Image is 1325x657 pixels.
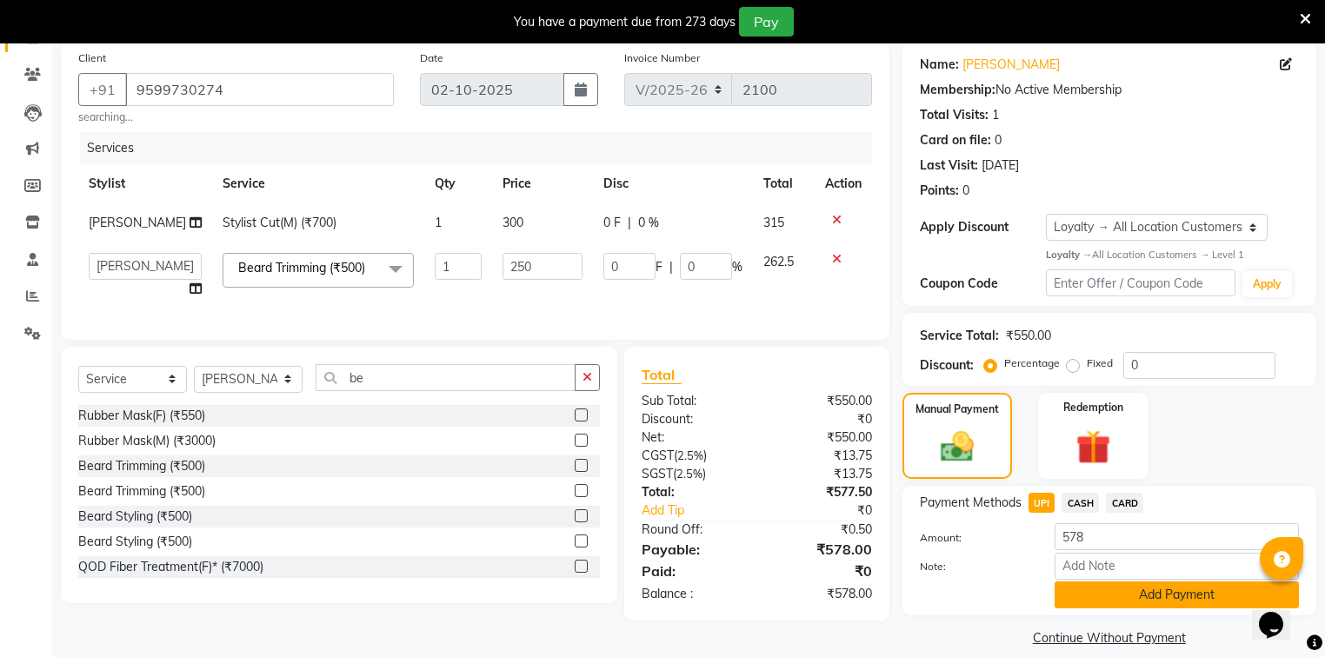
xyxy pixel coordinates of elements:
div: Service Total: [920,327,999,345]
th: Action [815,164,872,203]
div: All Location Customers → Level 1 [1046,248,1299,262]
div: Rubber Mask(M) (₹3000) [78,432,216,450]
div: Card on file: [920,131,991,149]
div: You have a payment due from 273 days [514,13,736,31]
th: Service [212,164,424,203]
button: Apply [1242,271,1292,297]
div: Rubber Mask(F) (₹550) [78,407,205,425]
div: Beard Trimming (₹500) [78,482,205,501]
div: ₹578.00 [756,539,884,560]
span: F [656,258,662,276]
div: Total: [629,483,756,501]
span: | [628,214,631,232]
a: Add Tip [629,501,778,520]
div: Discount: [629,410,756,428]
div: ( ) [629,465,756,483]
label: Fixed [1087,355,1113,371]
span: Beard Trimming (₹500) [238,260,365,275]
button: Pay [739,7,794,36]
div: Points: [920,182,959,200]
div: Beard Styling (₹500) [78,533,192,551]
div: Balance : [629,585,756,603]
span: CARD [1106,493,1143,513]
input: Search by Name/Mobile/Email/Code [125,73,394,106]
span: UPI [1029,493,1055,513]
span: [PERSON_NAME] [89,215,186,230]
div: Sub Total: [629,392,756,410]
div: No Active Membership [920,81,1299,99]
label: Amount: [907,530,1042,546]
input: Amount [1055,523,1299,550]
div: [DATE] [982,156,1019,175]
span: 2.5% [677,448,703,462]
strong: Loyalty → [1046,249,1092,261]
a: [PERSON_NAME] [962,56,1060,74]
div: ₹0 [778,501,885,520]
div: Coupon Code [920,275,1046,293]
span: CASH [1062,493,1099,513]
label: Client [78,50,106,66]
div: Payable: [629,539,756,560]
img: _cash.svg [930,428,984,466]
div: Total Visits: [920,106,989,124]
th: Qty [424,164,492,203]
button: Add Payment [1055,581,1299,608]
div: Membership: [920,81,995,99]
div: Apply Discount [920,218,1046,236]
span: 0 F [603,214,621,232]
iframe: chat widget [1252,587,1308,640]
div: ₹13.75 [756,447,884,465]
div: 1 [992,106,999,124]
th: Price [492,164,594,203]
a: Continue Without Payment [906,629,1313,647]
div: Net: [629,428,756,447]
div: ₹578.00 [756,585,884,603]
label: Note: [907,559,1042,574]
div: Round Off: [629,521,756,539]
span: 2.5% [676,467,702,481]
div: Paid: [629,561,756,581]
th: Disc [593,164,753,203]
div: ₹0.50 [756,521,884,539]
div: ₹550.00 [1006,327,1051,345]
label: Date [420,50,443,66]
div: QOD Fiber Treatment(F)* (₹7000) [78,558,263,576]
div: 0 [995,131,1002,149]
label: Invoice Number [624,50,700,66]
span: SGST [642,466,673,481]
span: 0 % [638,214,659,232]
div: ₹0 [756,410,884,428]
span: 300 [503,215,523,230]
div: ₹13.75 [756,465,884,483]
span: 262.5 [763,254,794,269]
span: Stylist Cut(M) (₹700) [223,215,336,230]
span: CGST [642,448,674,463]
div: Discount: [920,356,974,375]
div: ₹0 [756,561,884,581]
div: Beard Trimming (₹500) [78,457,205,475]
input: Enter Offer / Coupon Code [1046,269,1235,296]
div: ( ) [629,447,756,465]
div: Beard Styling (₹500) [78,508,192,526]
span: 315 [763,215,784,230]
input: Search or Scan [316,364,576,391]
label: Percentage [1004,355,1060,371]
label: Manual Payment [916,401,999,417]
div: Name: [920,56,959,74]
div: ₹550.00 [756,392,884,410]
input: Add Note [1055,553,1299,580]
span: 1 [435,215,442,230]
label: Redemption [1063,400,1123,415]
div: 0 [962,182,969,200]
span: Total [642,366,682,384]
span: % [732,258,742,276]
div: ₹577.50 [756,483,884,501]
img: _gift.svg [1065,426,1122,469]
th: Stylist [78,164,212,203]
div: Last Visit: [920,156,978,175]
small: searching... [78,109,394,125]
a: x [365,260,373,275]
button: +91 [78,73,127,106]
span: | [669,258,673,276]
div: ₹550.00 [756,428,884,447]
